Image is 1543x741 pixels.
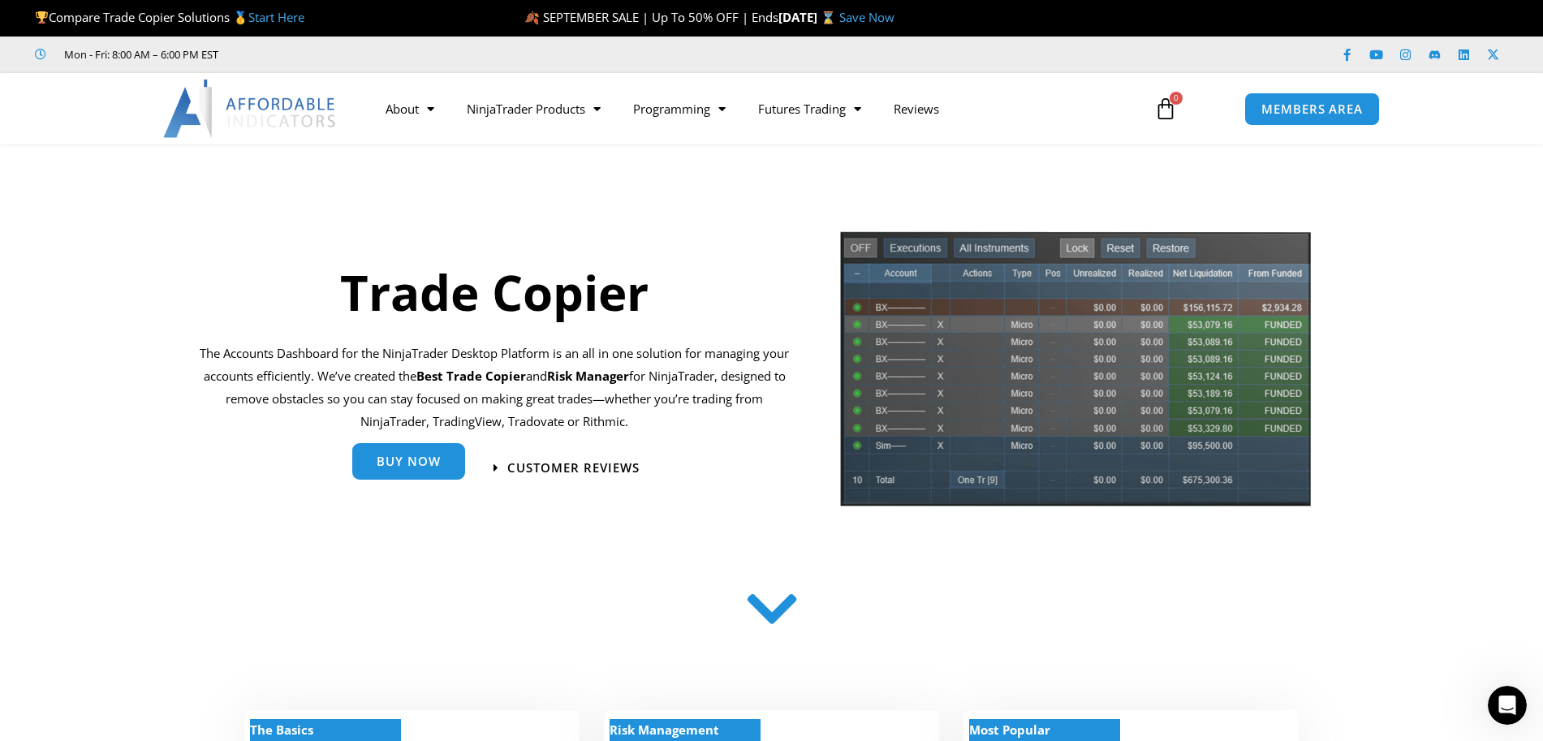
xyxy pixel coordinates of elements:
strong: [DATE] ⌛ [778,9,839,25]
a: NinjaTrader Products [450,90,617,127]
a: 0 [1130,85,1201,132]
a: Futures Trading [742,90,877,127]
a: Buy Now [352,443,465,480]
img: 🏆 [36,11,48,24]
p: The Accounts Dashboard for the NinjaTrader Desktop Platform is an all in one solution for managin... [200,342,790,433]
span: MEMBERS AREA [1261,103,1363,115]
a: Reviews [877,90,955,127]
a: About [369,90,450,127]
span: Buy Now [377,455,441,467]
img: LogoAI | Affordable Indicators – NinjaTrader [163,80,338,138]
a: Save Now [839,9,894,25]
span: Compare Trade Copier Solutions 🥇 [35,9,304,25]
span: 0 [1170,92,1183,105]
a: Customer Reviews [494,462,640,474]
img: tradecopier | Affordable Indicators – NinjaTrader [838,230,1312,519]
h1: Trade Copier [200,258,790,326]
a: MEMBERS AREA [1244,93,1380,126]
nav: Menu [369,90,1136,127]
strong: Risk Management [610,722,719,738]
span: Mon - Fri: 8:00 AM – 6:00 PM EST [60,45,218,64]
span: Customer Reviews [507,462,640,474]
b: Best Trade Copier [416,368,526,384]
strong: Risk Manager [547,368,629,384]
a: Programming [617,90,742,127]
strong: Most Popular [969,722,1050,738]
a: Start Here [248,9,304,25]
iframe: Intercom live chat [1488,686,1527,725]
span: 🍂 SEPTEMBER SALE | Up To 50% OFF | Ends [524,9,778,25]
strong: The Basics [250,722,313,738]
iframe: Customer reviews powered by Trustpilot [241,46,485,62]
